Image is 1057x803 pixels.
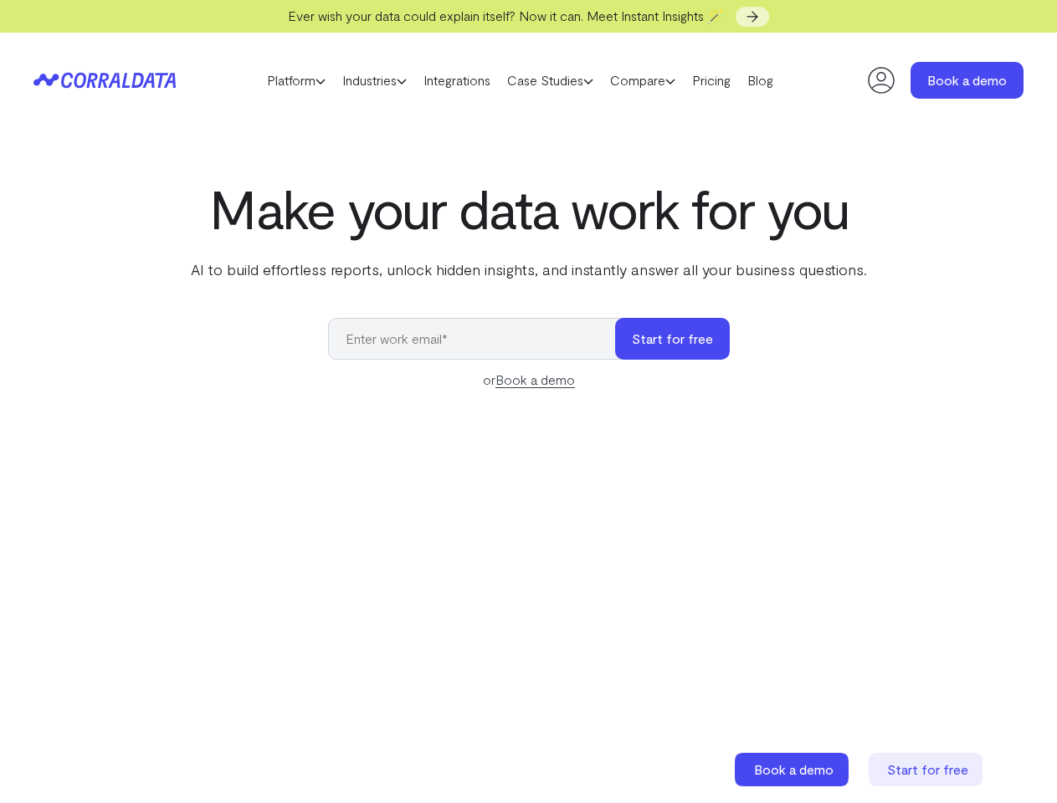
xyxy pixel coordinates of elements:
a: Platform [259,68,334,93]
a: Book a demo [911,62,1024,99]
span: Ever wish your data could explain itself? Now it can. Meet Instant Insights 🪄 [288,8,724,23]
a: Start for free [869,753,986,786]
a: Pricing [684,68,739,93]
p: AI to build effortless reports, unlock hidden insights, and instantly answer all your business qu... [187,258,870,280]
a: Case Studies [499,68,602,93]
h1: Make your data work for you [187,178,870,238]
a: Blog [739,68,782,93]
span: Book a demo [754,761,834,777]
a: Compare [602,68,684,93]
a: Book a demo [735,753,852,786]
button: Start for free [615,318,730,360]
a: Integrations [415,68,499,93]
div: or [328,370,730,390]
input: Enter work email* [328,318,632,360]
a: Industries [334,68,415,93]
a: Book a demo [495,371,575,388]
span: Start for free [887,761,968,777]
